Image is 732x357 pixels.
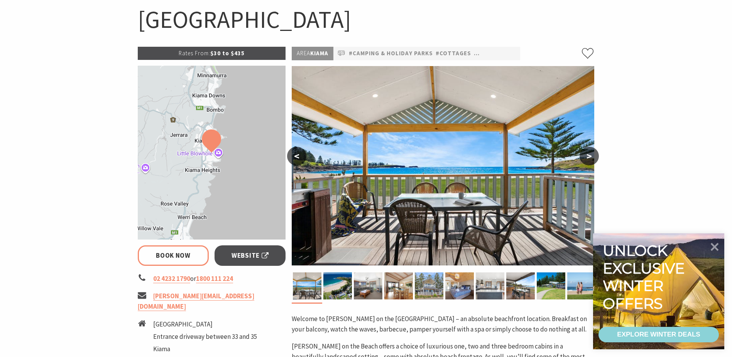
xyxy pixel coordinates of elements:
img: Kendalls on the Beach Holiday Park [445,272,474,299]
img: Kendalls Beach [567,272,596,299]
p: $30 to $435 [138,47,286,60]
span: Area [297,49,310,57]
img: Beachfront cabins at Kendalls on the Beach Holiday Park [537,272,565,299]
a: [PERSON_NAME][EMAIL_ADDRESS][DOMAIN_NAME] [138,292,254,311]
img: Aerial view of Kendalls on the Beach Holiday Park [323,272,352,299]
img: Kendalls on the Beach Holiday Park [293,272,321,299]
div: EXPLORE WINTER DEALS [617,327,700,342]
li: [GEOGRAPHIC_DATA] [153,319,257,330]
img: Enjoy the beachfront view in Cabin 12 [506,272,535,299]
a: #Camping & Holiday Parks [349,49,433,58]
li: Entrance driveway between 33 and 35 [153,331,257,342]
img: Full size kitchen in Cabin 12 [476,272,504,299]
span: Rates From: [179,49,210,57]
img: Lounge room in Cabin 12 [354,272,382,299]
a: 02 4232 1790 [153,274,190,283]
a: Website [215,245,286,266]
p: Kiama [292,47,333,60]
a: #Cottages [436,49,471,58]
img: Kendalls on the Beach Holiday Park [384,272,413,299]
img: Kendalls on the Beach Holiday Park [415,272,443,299]
span: Website [232,250,269,261]
div: Unlock exclusive winter offers [603,242,688,312]
a: EXPLORE WINTER DEALS [598,327,719,342]
a: #Pet Friendly [474,49,519,58]
a: Book Now [138,245,209,266]
h1: [GEOGRAPHIC_DATA] [138,4,595,35]
button: < [287,147,306,165]
p: Welcome to [PERSON_NAME] on the [GEOGRAPHIC_DATA] – an absolute beachfront location. Breakfast on... [292,314,594,335]
img: Kendalls on the Beach Holiday Park [292,66,594,265]
li: Kiama [153,344,257,354]
button: > [580,147,599,165]
li: or [138,274,286,284]
a: 1800 111 224 [196,274,233,283]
